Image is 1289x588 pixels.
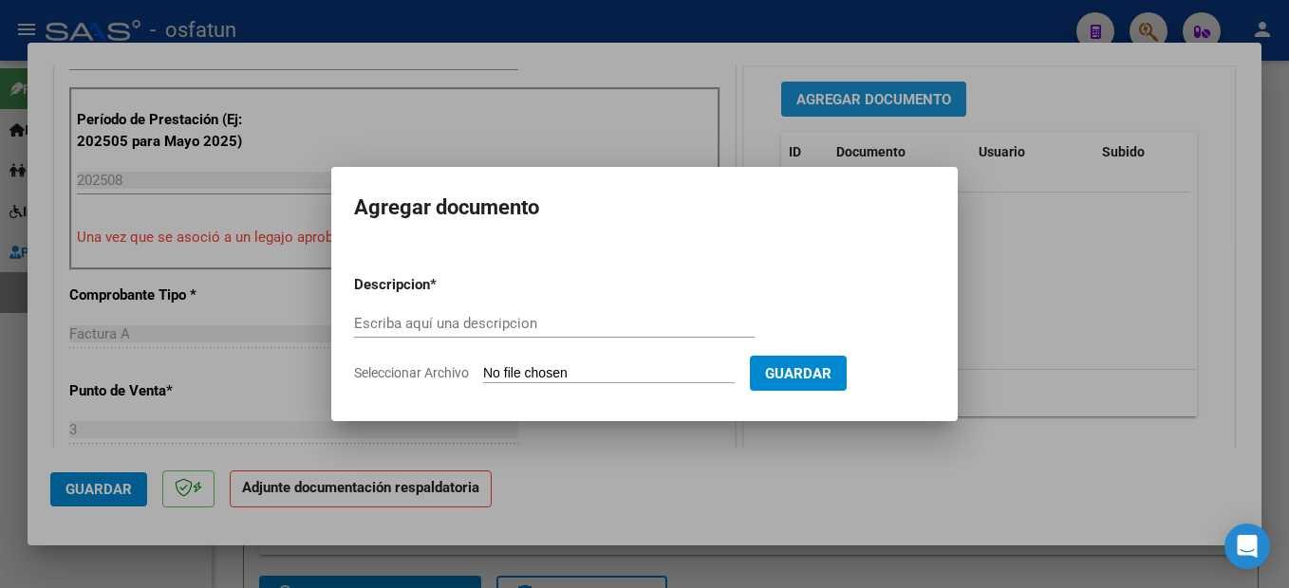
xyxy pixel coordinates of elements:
span: Seleccionar Archivo [354,365,469,380]
h2: Agregar documento [354,190,935,226]
p: Descripcion [354,274,529,296]
span: Guardar [765,365,831,382]
div: Open Intercom Messenger [1224,524,1270,569]
button: Guardar [750,356,847,391]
